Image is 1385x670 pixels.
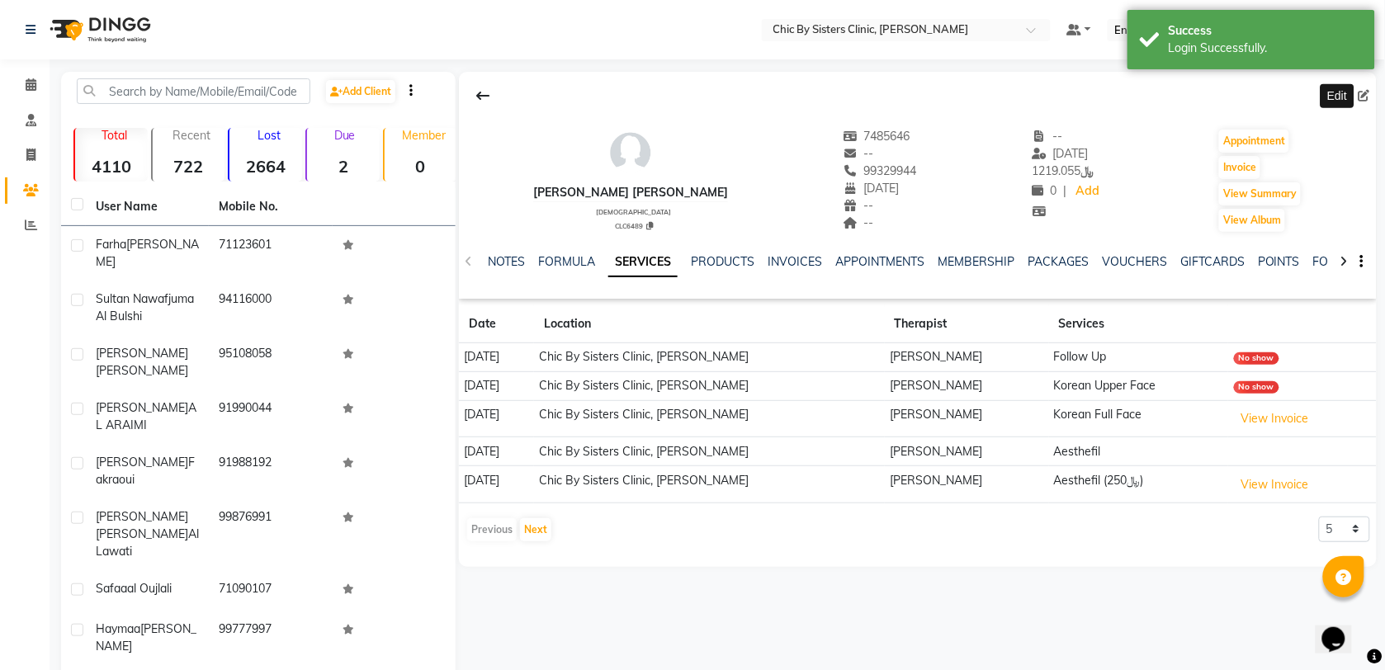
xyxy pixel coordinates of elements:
[885,400,1049,437] td: [PERSON_NAME]
[1169,22,1363,40] div: Success
[209,389,332,444] td: 91990044
[1049,371,1229,400] td: Korean Upper Face
[835,254,924,269] a: APPOINTMENTS
[1028,254,1089,269] a: PACKAGES
[96,621,196,653] span: [PERSON_NAME]
[209,281,332,335] td: 94116000
[96,237,126,252] span: farha
[534,343,885,372] td: Chic By Sisters Clinic, [PERSON_NAME]
[209,611,332,665] td: 99777997
[307,156,380,177] strong: 2
[1234,352,1279,365] div: No show
[96,363,188,378] span: [PERSON_NAME]
[606,128,655,177] img: avatar
[86,188,209,226] th: User Name
[534,371,885,400] td: Chic By Sisters Clinic, [PERSON_NAME]
[1234,472,1316,498] button: View Invoice
[96,621,140,636] span: haymaa
[96,237,199,269] span: [PERSON_NAME]
[885,343,1049,372] td: [PERSON_NAME]
[82,128,148,143] p: Total
[459,437,534,466] td: [DATE]
[608,248,678,277] a: SERVICES
[1049,305,1229,343] th: Services
[459,305,534,343] th: Date
[1032,183,1056,198] span: 0
[843,198,874,213] span: --
[768,254,822,269] a: INVOICES
[885,437,1049,466] td: [PERSON_NAME]
[1080,163,1094,178] span: ﷼
[209,498,332,570] td: 99876991
[1258,254,1300,269] a: POINTS
[843,181,900,196] span: [DATE]
[310,128,380,143] p: Due
[885,466,1049,503] td: [PERSON_NAME]
[488,254,525,269] a: NOTES
[96,291,168,306] span: sultan nawaf
[1234,381,1279,394] div: No show
[459,343,534,372] td: [DATE]
[75,156,148,177] strong: 4110
[843,129,910,144] span: 7485646
[466,80,500,111] div: Back to Client
[843,163,917,178] span: 99329944
[1063,182,1066,200] span: |
[459,400,534,437] td: [DATE]
[1321,84,1354,108] div: Edit
[885,305,1049,343] th: Therapist
[77,78,310,104] input: Search by Name/Mobile/Email/Code
[209,335,332,389] td: 95108058
[1219,130,1289,153] button: Appointment
[1049,437,1229,466] td: Aesthefil
[42,7,155,53] img: logo
[1032,146,1089,161] span: [DATE]
[1049,343,1229,372] td: Follow Up
[209,188,332,226] th: Mobile No.
[96,346,188,361] span: [PERSON_NAME]
[1316,604,1368,653] iframe: chat widget
[229,156,302,177] strong: 2664
[209,226,332,281] td: 71123601
[1032,129,1063,144] span: --
[385,156,457,177] strong: 0
[1032,163,1094,178] span: 1219.055
[1180,254,1245,269] a: GIFTCARDS
[459,466,534,503] td: [DATE]
[843,215,874,230] span: --
[1313,254,1354,269] a: FORMS
[540,219,728,231] div: CLC6489
[96,581,127,596] span: safaa
[534,466,885,503] td: Chic By Sisters Clinic, [PERSON_NAME]
[885,371,1049,400] td: [PERSON_NAME]
[1049,400,1229,437] td: Korean Full Face
[1169,40,1363,57] div: Login Successfully.
[1219,156,1260,179] button: Invoice
[534,305,885,343] th: Location
[596,208,671,216] span: [DEMOGRAPHIC_DATA]
[533,184,728,201] div: [PERSON_NAME] [PERSON_NAME]
[938,254,1014,269] a: MEMBERSHIP
[1102,254,1167,269] a: VOUCHERS
[1234,406,1316,432] button: View Invoice
[538,254,595,269] a: FORMULA
[691,254,754,269] a: PRODUCTS
[209,444,332,498] td: 91988192
[96,509,188,541] span: [PERSON_NAME] [PERSON_NAME]
[96,400,188,415] span: [PERSON_NAME]
[153,156,225,177] strong: 722
[159,128,225,143] p: Recent
[520,518,551,541] button: Next
[1219,182,1301,205] button: View Summary
[459,371,534,400] td: [DATE]
[236,128,302,143] p: Lost
[1073,180,1102,203] a: Add
[96,455,188,469] span: [PERSON_NAME]
[843,146,874,161] span: --
[1219,209,1285,232] button: View Album
[326,80,395,103] a: Add Client
[209,570,332,611] td: 71090107
[534,400,885,437] td: Chic By Sisters Clinic, [PERSON_NAME]
[1049,466,1229,503] td: Aesthefil (﷼250)
[534,437,885,466] td: Chic By Sisters Clinic, [PERSON_NAME]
